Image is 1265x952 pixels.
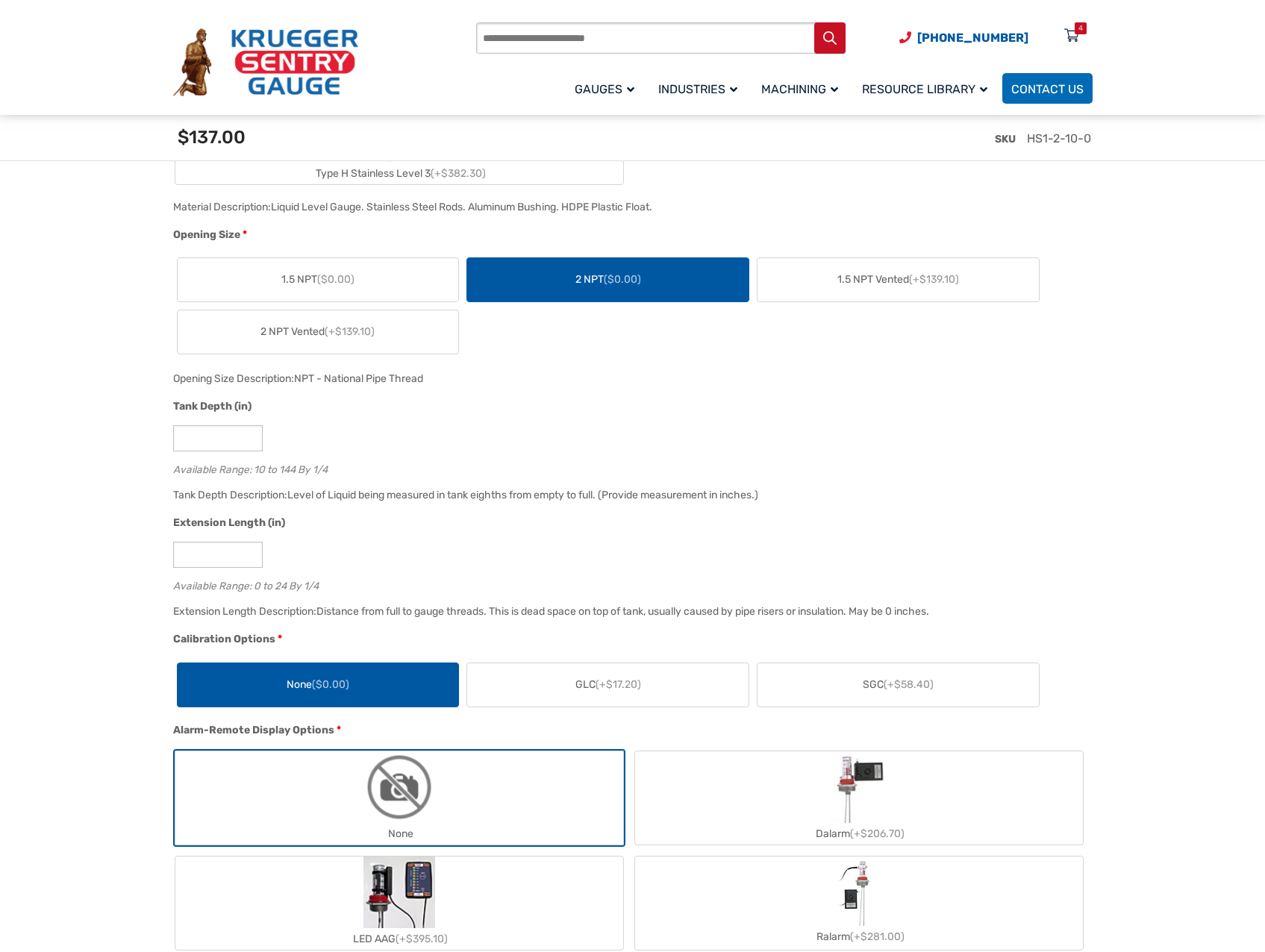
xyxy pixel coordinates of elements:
[863,677,934,692] span: SGC
[752,71,853,106] a: Machining
[575,677,641,692] span: GLC
[173,372,294,385] span: Opening Size Description:
[853,71,1002,106] a: Resource Library
[317,273,354,286] span: ($0.00)
[649,71,752,106] a: Industries
[260,324,375,339] span: 2 NPT Vented
[173,605,316,618] span: Extension Length Description:
[862,82,987,96] span: Resource Library
[175,751,623,845] label: None
[635,751,1083,845] label: Dalarm
[1002,73,1093,104] a: Contact Us
[909,273,959,286] span: (+$139.10)
[1027,131,1091,145] span: HS1-2-10-0
[312,678,349,691] span: ($0.00)
[173,28,358,97] img: Krueger Sentry Gauge
[316,605,929,618] div: Distance from full to gauge threads. This is dead space on top of tank, usually caused by pipe ri...
[884,678,934,691] span: (+$58.40)
[337,722,341,738] abbr: required
[635,859,1083,948] label: Ralarm
[850,930,905,943] span: (+$281.00)
[173,201,271,213] span: Material Description:
[173,724,334,736] span: Alarm-Remote Display Options
[175,857,623,950] label: LED AAG
[995,133,1016,145] span: SKU
[635,823,1083,845] div: Dalarm
[917,31,1028,45] span: [PHONE_NUMBER]
[1011,82,1084,96] span: Contact Us
[173,460,1085,475] div: Available Range: 10 to 144 By 1/4
[596,678,641,691] span: (+$17.20)
[658,82,737,96] span: Industries
[173,516,285,529] span: Extension Length (in)
[837,272,959,287] span: 1.5 NPT Vented
[635,926,1083,948] div: Ralarm
[761,82,838,96] span: Machining
[173,400,252,413] span: Tank Depth (in)
[899,28,1028,47] a: Phone Number (920) 434-8860
[243,227,247,242] abbr: required
[325,325,375,338] span: (+$139.10)
[173,577,1085,591] div: Available Range: 0 to 24 By 1/4
[271,201,652,213] div: Liquid Level Gauge. Stainless Steel Rods. Aluminum Bushing. HDPE Plastic Float.
[575,82,634,96] span: Gauges
[575,272,641,287] span: 2 NPT
[850,827,905,840] span: (+$206.70)
[175,823,623,845] div: None
[294,372,423,385] div: NPT - National Pipe Thread
[278,631,282,647] abbr: required
[173,228,240,241] span: Opening Size
[175,928,623,950] div: LED AAG
[281,272,354,287] span: 1.5 NPT
[604,273,641,286] span: ($0.00)
[1078,22,1083,34] div: 4
[431,167,486,180] span: (+$382.30)
[173,489,287,501] span: Tank Depth Description:
[287,489,758,501] div: Level of Liquid being measured in tank eighths from empty to full. (Provide measurement in inches.)
[566,71,649,106] a: Gauges
[287,677,349,692] span: None
[173,633,275,645] span: Calibration Options
[396,933,448,945] span: (+$395.10)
